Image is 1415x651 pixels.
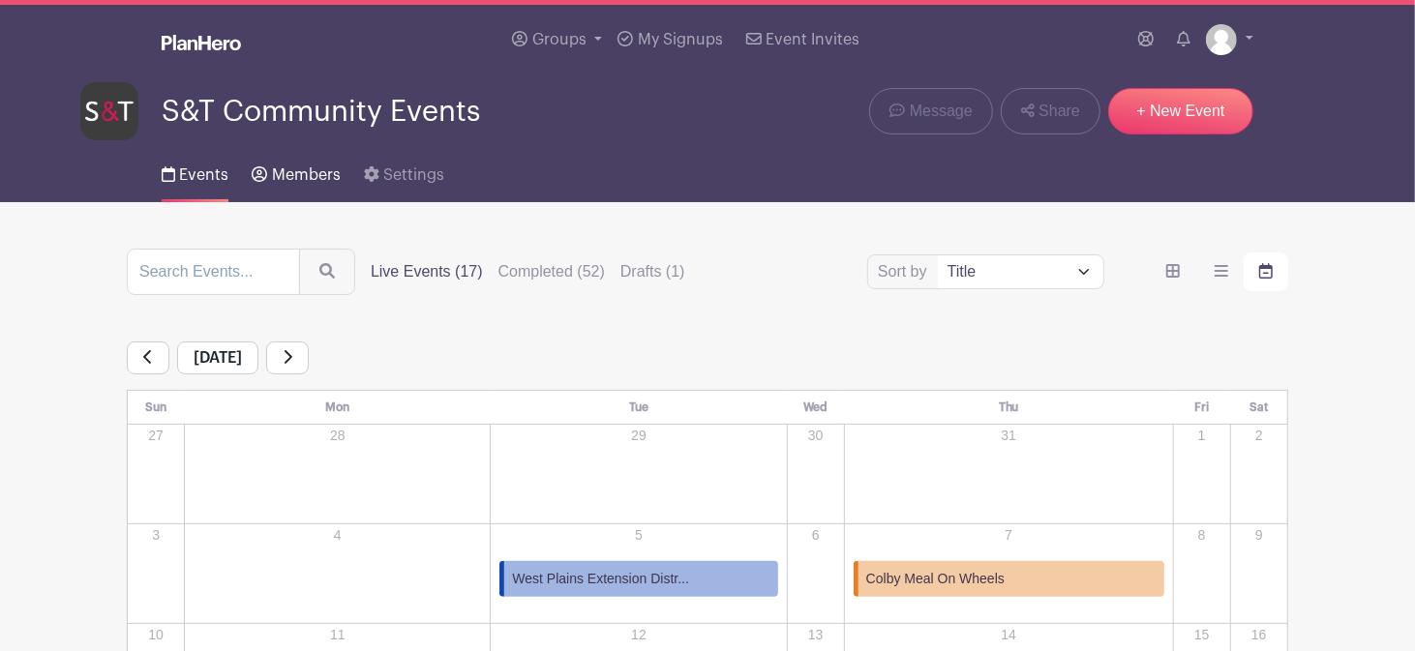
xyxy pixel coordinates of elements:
label: Drafts (1) [620,260,685,283]
a: Events [162,140,228,202]
span: [DATE] [177,341,258,374]
a: Message [869,88,992,134]
a: Members [252,140,340,202]
a: Colby Meal On Wheels [854,561,1164,597]
p: 7 [846,525,1172,546]
th: Tue [491,391,787,425]
img: logo_white-6c42ec7e38ccf1d336a20a19083b03d10ae64f83f12c07503d8b9e83406b4c7d.svg [162,35,241,50]
p: 11 [186,625,489,645]
th: Sun [128,391,185,425]
p: 1 [1175,426,1229,446]
span: Events [179,167,228,183]
p: 12 [492,625,785,645]
label: Live Events (17) [371,260,483,283]
span: Message [910,100,973,123]
p: 15 [1175,625,1229,645]
p: 13 [789,625,843,645]
label: Completed (52) [498,260,605,283]
img: default-ce2991bfa6775e67f084385cd625a349d9dcbb7a52a09fb2fda1e96e2d18dcdb.png [1206,24,1237,55]
p: 14 [846,625,1172,645]
input: Search Events... [127,249,300,295]
a: My Signups [610,5,730,74]
p: 30 [789,426,843,446]
p: 31 [846,426,1172,446]
p: 16 [1232,625,1286,645]
a: Settings [364,140,444,202]
p: 3 [129,525,183,546]
span: West Plains Extension Distr... [512,569,689,589]
th: Mon [185,391,491,425]
p: 27 [129,426,183,446]
a: + New Event [1108,88,1253,134]
p: 28 [186,426,489,446]
span: Groups [532,32,587,47]
div: order and view [1151,252,1288,291]
div: filters [371,260,685,283]
p: 10 [129,625,183,645]
img: s-and-t-logo-planhero.png [80,82,138,140]
span: Settings [383,167,444,183]
p: 29 [492,426,785,446]
p: 8 [1175,525,1229,546]
span: Members [272,167,341,183]
a: Groups [504,5,610,74]
a: Share [1001,88,1100,134]
a: West Plains Extension Distr... [499,561,777,597]
th: Wed [787,391,844,425]
span: S&T Community Events [162,96,480,128]
th: Thu [844,391,1173,425]
span: Colby Meal On Wheels [866,569,1005,589]
span: Event Invites [766,32,859,47]
a: Event Invites [738,5,867,74]
th: Fri [1173,391,1230,425]
p: 9 [1232,525,1286,546]
p: 2 [1232,426,1286,446]
p: 6 [789,525,843,546]
label: Sort by [878,260,933,283]
p: 5 [492,525,785,546]
th: Sat [1230,391,1287,425]
p: 4 [186,525,489,546]
span: Share [1039,100,1080,123]
span: My Signups [638,32,723,47]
